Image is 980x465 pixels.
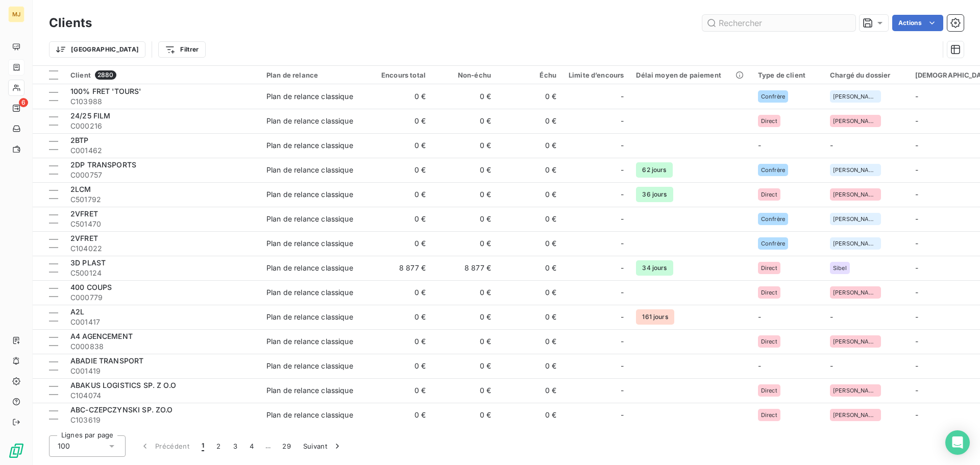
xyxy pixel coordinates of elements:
[621,263,624,273] span: -
[833,240,878,247] span: [PERSON_NAME]
[70,96,254,107] span: C103988
[134,435,195,457] button: Précédent
[8,443,24,459] img: Logo LeanPay
[830,71,903,79] div: Chargé du dossier
[915,386,918,395] span: -
[70,234,98,242] span: 2VFRET
[636,71,745,79] div: Délai moyen de paiement
[621,189,624,200] span: -
[915,214,918,223] span: -
[70,292,254,303] span: C000779
[266,410,353,420] div: Plan de relance classique
[227,435,243,457] button: 3
[833,216,878,222] span: [PERSON_NAME]
[761,118,777,124] span: Direct
[761,289,777,296] span: Direct
[70,87,141,95] span: 100% FRET 'TOURS'
[202,441,204,451] span: 1
[70,145,254,156] span: C001462
[915,239,918,248] span: -
[915,337,918,346] span: -
[761,167,785,173] span: Confrère
[70,332,133,340] span: A4 AGENCEMENT
[503,71,556,79] div: Échu
[833,167,878,173] span: [PERSON_NAME]
[432,207,497,231] td: 0 €
[366,109,432,133] td: 0 €
[830,312,833,321] span: -
[432,378,497,403] td: 0 €
[70,258,106,267] span: 3D PLAST
[266,71,360,79] div: Plan de relance
[702,15,855,31] input: Rechercher
[636,260,673,276] span: 34 jours
[366,182,432,207] td: 0 €
[833,338,878,345] span: [PERSON_NAME]
[70,390,254,401] span: C104074
[761,93,785,100] span: Confrère
[621,287,624,298] span: -
[243,435,260,457] button: 4
[70,341,254,352] span: C000838
[758,141,761,150] span: -
[830,361,833,370] span: -
[366,280,432,305] td: 0 €
[276,435,297,457] button: 29
[70,243,254,254] span: C104022
[158,41,205,58] button: Filtrer
[432,182,497,207] td: 0 €
[366,305,432,329] td: 0 €
[497,133,562,158] td: 0 €
[58,441,70,451] span: 100
[266,238,353,249] div: Plan de relance classique
[70,71,91,79] span: Client
[758,361,761,370] span: -
[70,283,112,291] span: 400 COUPS
[758,71,818,79] div: Type de client
[761,387,777,394] span: Direct
[49,41,145,58] button: [GEOGRAPHIC_DATA]
[95,70,116,80] span: 2880
[833,191,878,198] span: [PERSON_NAME]
[266,165,353,175] div: Plan de relance classique
[432,256,497,280] td: 8 877 €
[833,93,878,100] span: [PERSON_NAME]
[830,141,833,150] span: -
[266,91,353,102] div: Plan de relance classique
[266,189,353,200] div: Plan de relance classique
[915,312,918,321] span: -
[70,194,254,205] span: C501792
[621,116,624,126] span: -
[833,118,878,124] span: [PERSON_NAME]
[70,219,254,229] span: C501470
[432,133,497,158] td: 0 €
[19,98,28,107] span: 6
[438,71,491,79] div: Non-échu
[892,15,943,31] button: Actions
[266,140,353,151] div: Plan de relance classique
[621,385,624,396] span: -
[70,317,254,327] span: C001417
[761,338,777,345] span: Direct
[432,305,497,329] td: 0 €
[636,187,673,202] span: 36 jours
[70,136,89,144] span: 2BTP
[70,111,111,120] span: 24/25 FILM
[366,354,432,378] td: 0 €
[761,265,777,271] span: Direct
[49,14,92,32] h3: Clients
[366,133,432,158] td: 0 €
[915,410,918,419] span: -
[636,309,674,325] span: 161 jours
[432,354,497,378] td: 0 €
[945,430,970,455] div: Open Intercom Messenger
[70,268,254,278] span: C500124
[621,165,624,175] span: -
[70,170,254,180] span: C000757
[758,312,761,321] span: -
[432,280,497,305] td: 0 €
[266,287,353,298] div: Plan de relance classique
[497,305,562,329] td: 0 €
[761,240,785,247] span: Confrère
[915,288,918,297] span: -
